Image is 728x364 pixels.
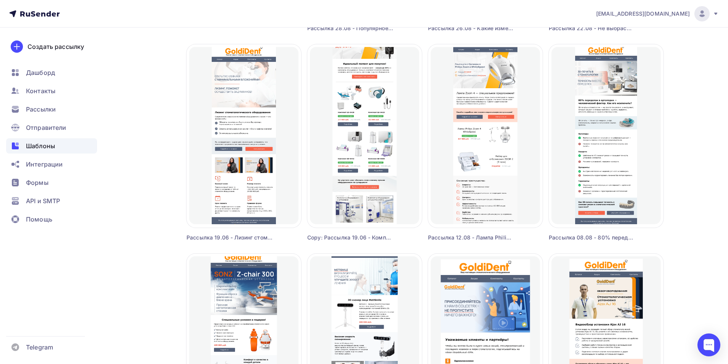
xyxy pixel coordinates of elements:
span: Формы [26,178,49,187]
span: Интеграции [26,160,63,169]
span: Отправители [26,123,66,132]
div: Copy: Рассылка 19.06 - Комплекты стоматологического оборудования [307,234,393,241]
span: Контакты [26,86,55,95]
span: Шаблоны [26,141,55,150]
a: Рассылки [6,102,97,117]
span: Telegram [26,343,53,352]
div: Рассылка 12.08 - Лампа Philips Zoom 4 WhiteSpeed [428,234,514,241]
span: Помощь [26,215,52,224]
span: Дашборд [26,68,55,77]
a: [EMAIL_ADDRESS][DOMAIN_NAME] [596,6,719,21]
span: [EMAIL_ADDRESS][DOMAIN_NAME] [596,10,690,18]
span: Рассылки [26,105,56,114]
div: Создать рассылку [28,42,84,51]
div: Рассылка 08.08 - 80% переделок в ортопедии связаны с человеческим фактором [549,234,635,241]
a: Формы [6,175,97,190]
a: Контакты [6,83,97,99]
div: Рассылка 19.06 - Лизинг стоматологического оборудования [186,234,272,241]
div: Рассылка 22.08 - Не выбрасывай это! Ошибка, которую совершают 90% врачей [549,24,635,32]
div: Рассылка 28.08 - Популярное стоматологическое оборудование [307,24,393,32]
span: API и SMTP [26,196,60,205]
a: Шаблоны [6,138,97,154]
a: Отправители [6,120,97,135]
div: Рассылка 26.08 - Какие изменения ждут сферу КТ и рентгена с [DATE]: [GEOGRAPHIC_DATA] 2.6.4115-25 [428,24,514,32]
a: Дашборд [6,65,97,80]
